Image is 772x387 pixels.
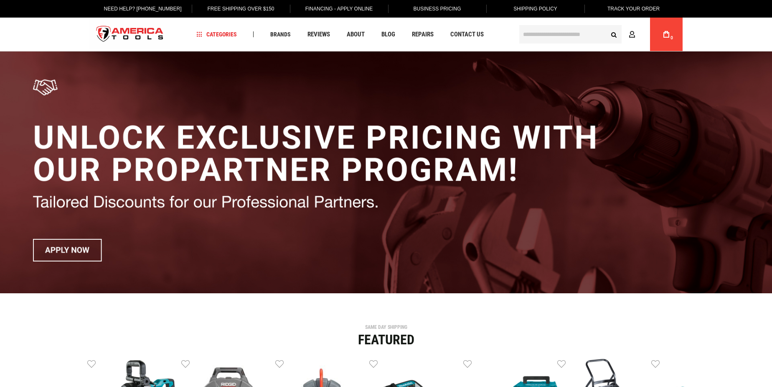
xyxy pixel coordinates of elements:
a: Blog [378,29,399,40]
span: Repairs [412,31,434,38]
a: Contact Us [447,29,488,40]
button: Search [606,26,622,42]
span: Shipping Policy [513,6,557,12]
div: SAME DAY SHIPPING [87,325,685,330]
a: About [343,29,368,40]
a: Brands [267,29,295,40]
a: Repairs [408,29,437,40]
img: America Tools [89,19,170,50]
span: Categories [197,31,237,37]
span: Blog [381,31,395,38]
a: Categories [193,29,241,40]
a: 0 [658,18,674,51]
a: Reviews [304,29,334,40]
span: About [347,31,365,38]
span: Reviews [307,31,330,38]
span: Brands [270,31,291,37]
div: Featured [87,333,685,346]
span: 0 [670,36,673,40]
a: store logo [89,19,170,50]
span: Contact Us [450,31,484,38]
